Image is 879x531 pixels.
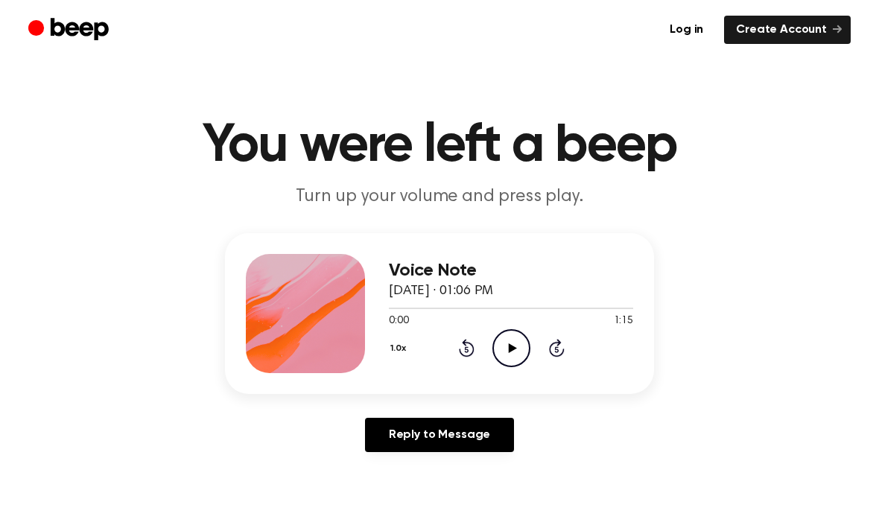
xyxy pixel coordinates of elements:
span: 1:15 [614,314,633,329]
p: Turn up your volume and press play. [153,185,726,209]
span: 0:00 [389,314,408,329]
a: Create Account [724,16,851,44]
a: Log in [658,16,715,44]
h3: Voice Note [389,261,633,281]
button: 1.0x [389,336,412,361]
span: [DATE] · 01:06 PM [389,284,493,298]
h1: You were left a beep [58,119,821,173]
a: Reply to Message [365,418,514,452]
a: Beep [28,16,112,45]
